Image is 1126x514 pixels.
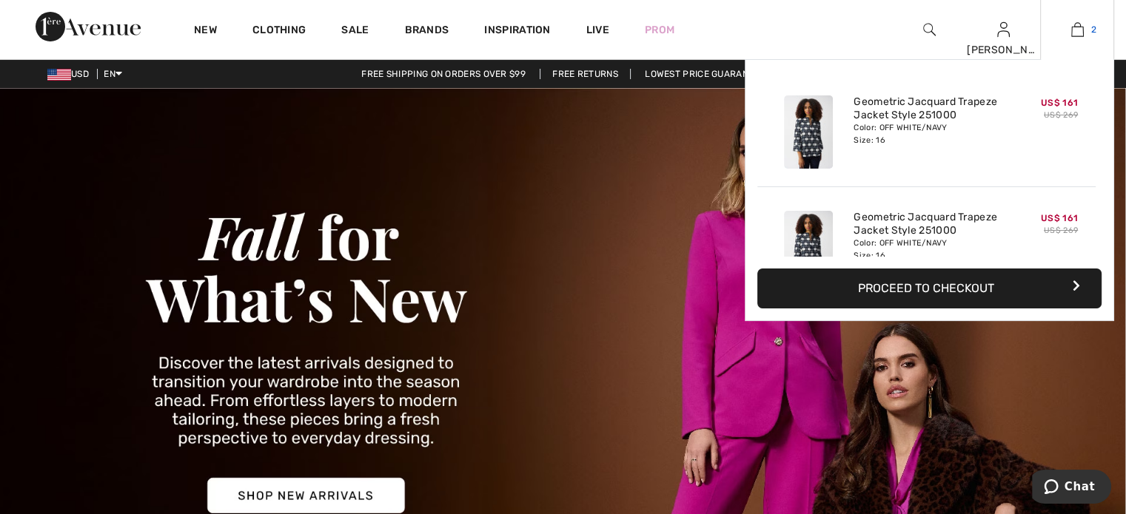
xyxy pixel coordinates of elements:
[923,21,936,38] img: search the website
[1032,470,1111,507] iframe: Opens a widget where you can chat to one of our agents
[967,42,1039,58] div: [PERSON_NAME]
[854,95,999,122] a: Geometric Jacquard Trapeze Jacket Style 251000
[47,69,95,79] span: USD
[1041,21,1113,38] a: 2
[194,24,217,39] a: New
[349,69,537,79] a: Free shipping on orders over $99
[1041,213,1078,223] span: US$ 161
[1044,110,1078,120] s: US$ 269
[47,69,71,81] img: US Dollar
[854,237,999,261] div: Color: OFF WHITE/NAVY Size: 16
[252,24,306,39] a: Clothing
[633,69,777,79] a: Lowest Price Guarantee
[341,24,369,39] a: Sale
[586,22,609,38] a: Live
[784,211,833,284] img: Geometric Jacquard Trapeze Jacket Style 251000
[757,268,1102,308] button: Proceed to Checkout
[1071,21,1084,38] img: My Bag
[104,69,122,79] span: EN
[1091,23,1096,36] span: 2
[1041,98,1078,108] span: US$ 161
[1044,226,1078,235] s: US$ 269
[645,22,674,38] a: Prom
[854,211,999,237] a: Geometric Jacquard Trapeze Jacket Style 251000
[36,12,141,41] img: 1ère Avenue
[997,21,1010,38] img: My Info
[405,24,449,39] a: Brands
[784,95,833,169] img: Geometric Jacquard Trapeze Jacket Style 251000
[997,22,1010,36] a: Sign In
[854,122,999,146] div: Color: OFF WHITE/NAVY Size: 16
[540,69,631,79] a: Free Returns
[484,24,550,39] span: Inspiration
